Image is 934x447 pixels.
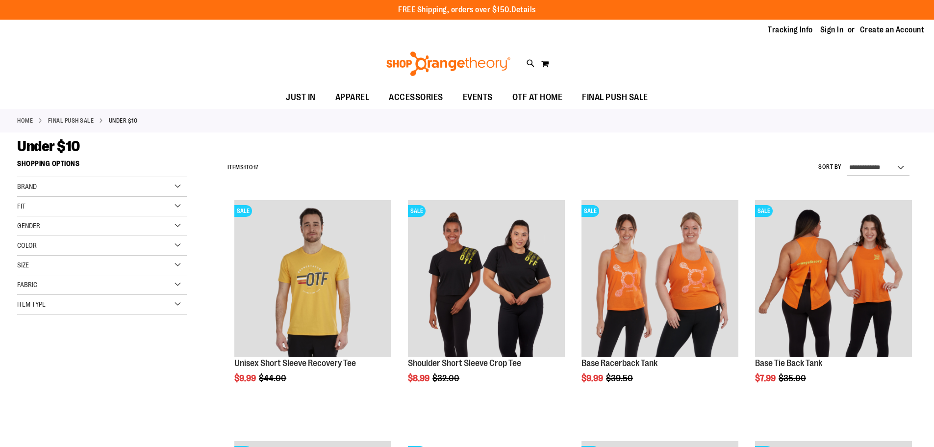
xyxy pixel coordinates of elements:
[227,160,259,175] h2: Items to
[755,205,773,217] span: SALE
[48,116,94,125] a: FINAL PUSH SALE
[385,52,512,76] img: Shop Orangetheory
[326,86,379,109] a: APPAREL
[408,373,431,383] span: $8.99
[820,25,844,35] a: Sign In
[234,205,252,217] span: SALE
[768,25,813,35] a: Tracking Info
[253,164,259,171] span: 17
[572,86,658,108] a: FINAL PUSH SALE
[229,195,396,408] div: product
[17,202,25,210] span: Fit
[581,358,657,368] a: Base Racerback Tank
[17,300,46,308] span: Item Type
[755,200,912,357] img: Product image for Base Tie Back Tank
[755,358,822,368] a: Base Tie Back Tank
[750,195,917,408] div: product
[818,163,842,171] label: Sort By
[398,4,536,16] p: FREE Shipping, orders over $150.
[581,205,599,217] span: SALE
[244,164,246,171] span: 1
[408,358,521,368] a: Shoulder Short Sleeve Crop Tee
[379,86,453,109] a: ACCESSORIES
[582,86,648,108] span: FINAL PUSH SALE
[581,373,605,383] span: $9.99
[453,86,503,109] a: EVENTS
[408,200,565,357] img: Product image for Shoulder Short Sleeve Crop Tee
[755,373,777,383] span: $7.99
[17,281,37,289] span: Fabric
[17,241,37,249] span: Color
[17,183,37,190] span: Brand
[606,373,634,383] span: $39.50
[779,373,808,383] span: $35.00
[234,200,391,359] a: Product image for Unisex Short Sleeve Recovery TeeSALE
[17,138,80,155] span: Under $10
[503,86,573,109] a: OTF AT HOME
[511,5,536,14] a: Details
[17,116,33,125] a: Home
[432,373,461,383] span: $32.00
[17,261,29,269] span: Size
[259,373,288,383] span: $44.00
[512,86,563,108] span: OTF AT HOME
[17,222,40,230] span: Gender
[581,200,738,359] a: Product image for Base Racerback TankSALE
[463,86,493,108] span: EVENTS
[234,358,356,368] a: Unisex Short Sleeve Recovery Tee
[335,86,370,108] span: APPAREL
[276,86,326,109] a: JUST IN
[408,200,565,359] a: Product image for Shoulder Short Sleeve Crop TeeSALE
[234,373,257,383] span: $9.99
[581,200,738,357] img: Product image for Base Racerback Tank
[403,195,570,408] div: product
[577,195,743,408] div: product
[389,86,443,108] span: ACCESSORIES
[17,155,187,177] strong: Shopping Options
[755,200,912,359] a: Product image for Base Tie Back TankSALE
[286,86,316,108] span: JUST IN
[408,205,426,217] span: SALE
[860,25,925,35] a: Create an Account
[109,116,138,125] strong: Under $10
[234,200,391,357] img: Product image for Unisex Short Sleeve Recovery Tee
